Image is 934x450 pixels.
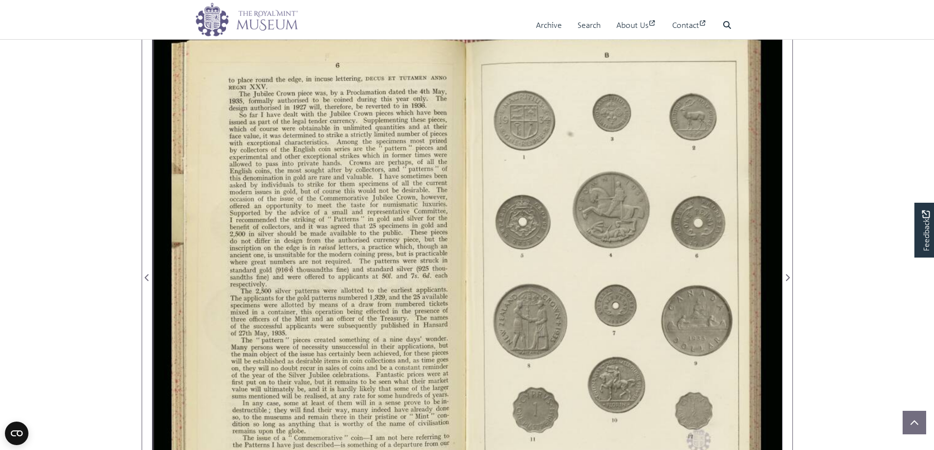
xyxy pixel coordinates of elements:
[672,11,707,39] a: Contact
[195,2,298,37] img: logo_wide.png
[920,210,932,251] span: Feedback
[5,422,28,445] button: Open CMP widget
[616,11,656,39] a: About Us
[578,11,601,39] a: Search
[914,203,934,258] a: Would you like to provide feedback?
[536,11,562,39] a: Archive
[903,411,926,434] button: Scroll to top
